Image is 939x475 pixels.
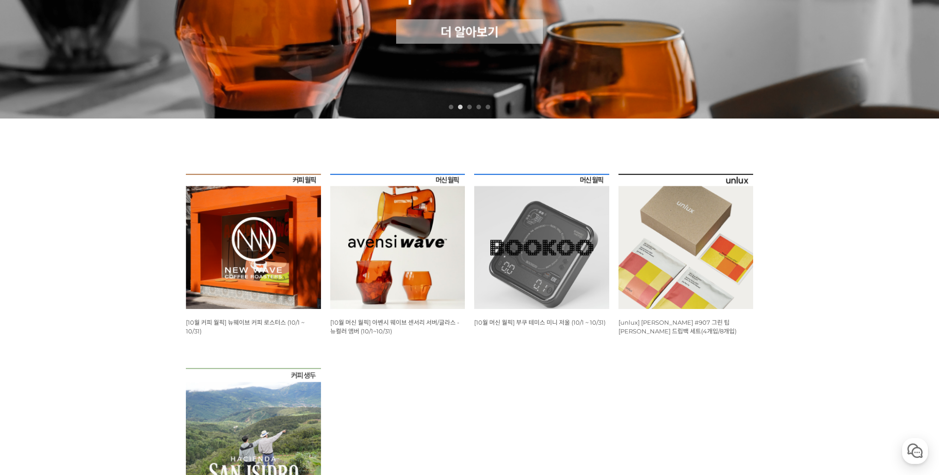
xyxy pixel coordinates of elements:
a: 홈 [3,292,61,315]
a: [10월 머신 월픽] 아벤시 웨이브 센서리 서버/글라스 - 뉴컬러 앰버 (10/1~10/31) [330,319,459,335]
a: [unlux] [PERSON_NAME] #907 그린 팁 [PERSON_NAME] 드립백 세트(4개입/8개입) [618,319,737,335]
img: [unlux] 파나마 잰슨 #907 그린 팁 게이샤 워시드 드립백 세트(4개입/8개입) [618,174,754,309]
a: 3 [467,105,472,109]
a: 2 [458,105,463,109]
span: 설정 [143,306,154,314]
span: 홈 [29,306,35,314]
a: 설정 [119,292,177,315]
img: [10월 머신 월픽] 아벤시 웨이브 센서리 서버/글라스 - 뉴컬러 앰버 (10/1~10/31) [330,174,465,309]
a: 1 [449,105,453,109]
a: 4 [476,105,481,109]
span: 대화 [84,307,95,314]
a: [10월 머신 월픽] 부쿠 테미스 미니 저울 (10/1 ~ 10/31) [474,319,606,326]
a: 대화 [61,292,119,315]
a: [10월 커피 월픽] 뉴웨이브 커피 로스터스 (10/1 ~ 10/31) [186,319,304,335]
img: [10월 커피 월픽] 뉴웨이브 커피 로스터스 (10/1 ~ 10/31) [186,174,321,309]
img: [10월 머신 월픽] 부쿠 테미스 미니 저울 (10/1 ~ 10/31) [474,174,609,309]
a: 5 [486,105,490,109]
